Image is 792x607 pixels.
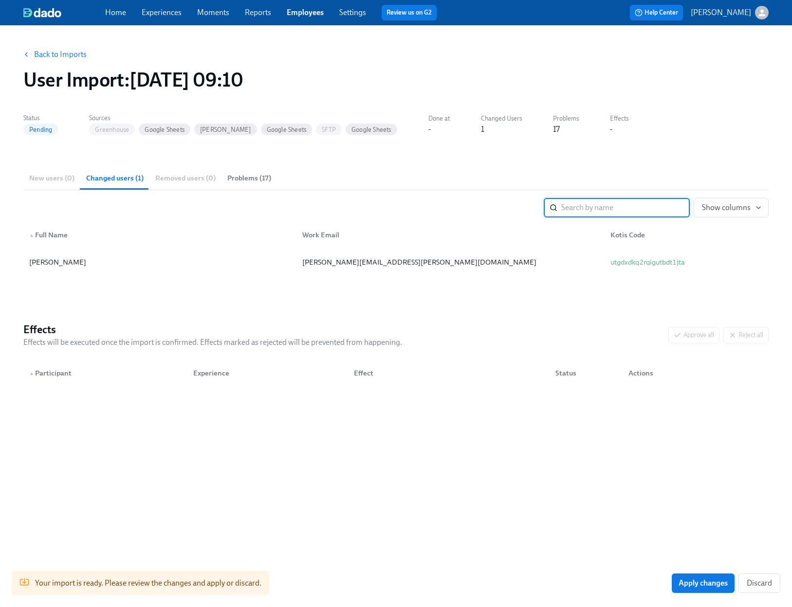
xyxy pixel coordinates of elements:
[610,124,612,135] div: -
[553,124,560,135] div: 17
[23,68,243,91] h1: User Import : [DATE] 09:10
[245,8,271,17] a: Reports
[287,8,324,17] a: Employees
[89,113,397,124] label: Sources
[227,173,271,184] span: Problems (17)
[185,363,346,383] div: Experience
[382,5,437,20] button: Review us on G2
[346,363,548,383] div: Effect
[18,45,93,64] button: Back to Imports
[428,124,431,135] div: -
[194,126,257,133] span: [PERSON_NAME]
[139,126,190,133] span: Google Sheets
[23,8,105,18] a: dado
[603,225,767,245] div: Kotis Code
[548,363,621,383] div: Status
[23,322,402,337] h4: Effects
[553,113,579,124] label: Problems
[387,8,432,18] a: Review us on G2
[25,229,295,241] div: Full Name
[672,573,735,593] button: Apply changes
[23,337,402,348] p: Effects will be executed once the import is confirmed. Effects marked as rejected will be prevent...
[25,363,185,383] div: ▲Participant
[691,7,751,18] p: [PERSON_NAME]
[481,113,522,124] label: Changed Users
[316,126,342,133] span: SFTP
[29,233,34,238] span: ▲
[610,256,763,268] div: utgdxdkq2rqigutbdt1jta
[89,126,135,133] span: Greenhouse
[694,198,769,217] button: Show columns
[621,363,713,383] div: Actions
[635,8,678,18] span: Help Center
[35,574,261,592] div: Your import is ready. Please review the changes and apply or discard.
[29,256,291,268] div: [PERSON_NAME]
[481,124,484,135] div: 1
[346,126,397,133] span: Google Sheets
[142,8,182,17] a: Experiences
[561,198,690,217] input: Search by name
[23,8,61,18] img: dado
[747,578,772,588] span: Discard
[261,126,313,133] span: Google Sheets
[625,367,713,379] div: Actions
[350,367,548,379] div: Effect
[105,8,126,17] a: Home
[610,113,628,124] label: Effects
[23,126,58,133] span: Pending
[197,8,229,17] a: Moments
[630,5,683,20] button: Help Center
[302,256,599,268] div: [PERSON_NAME][EMAIL_ADDRESS][PERSON_NAME][DOMAIN_NAME]
[428,113,450,124] label: Done at
[189,367,346,379] div: Experience
[702,203,760,213] span: Show columns
[339,8,366,17] a: Settings
[295,225,603,245] div: Work Email
[25,367,185,379] div: Participant
[691,6,769,19] button: [PERSON_NAME]
[738,573,780,593] button: Discard
[25,225,295,245] div: ▲Full Name
[607,229,767,241] div: Kotis Code
[23,113,58,124] label: Status
[86,173,144,184] span: Changed users (1)
[298,229,603,241] div: Work Email
[552,367,621,379] div: Status
[679,578,728,588] span: Apply changes
[34,50,87,59] a: Back to Imports
[29,371,34,376] span: ▲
